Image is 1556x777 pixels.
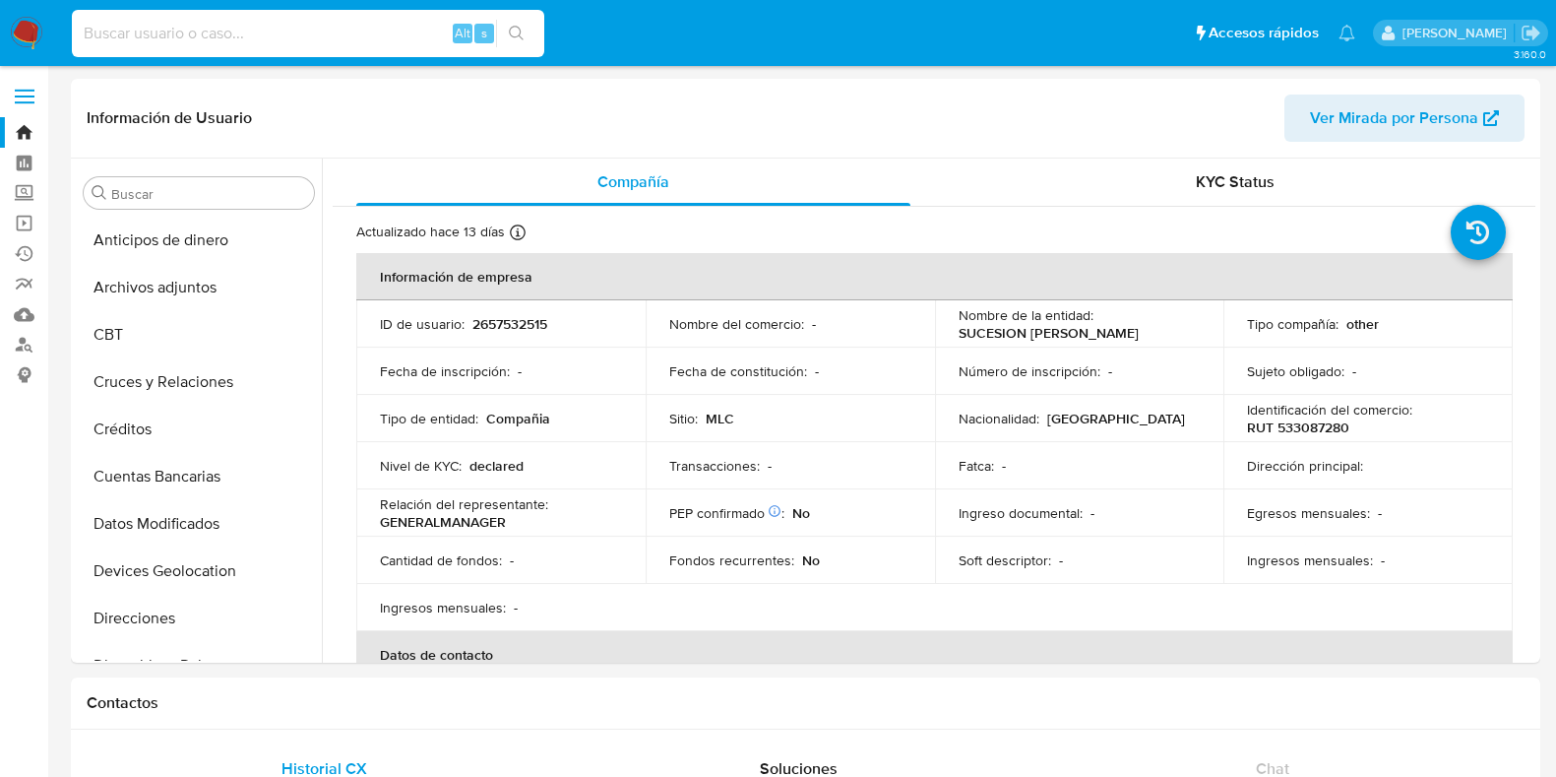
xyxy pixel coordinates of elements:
p: 2657532515 [472,315,547,333]
p: Cantidad de fondos : [380,551,502,569]
p: Nivel de KYC : [380,457,462,475]
a: Salir [1521,23,1541,43]
th: Información de empresa [356,253,1513,300]
button: Ver Mirada por Persona [1284,95,1525,142]
p: Fecha de inscripción : [380,362,510,380]
p: Tipo de entidad : [380,410,478,427]
p: - [1378,504,1382,522]
p: - [1352,362,1356,380]
p: - [1090,504,1094,522]
button: CBT [76,311,322,358]
p: Fecha de constitución : [669,362,807,380]
p: Actualizado hace 13 días [356,223,505,241]
span: Alt [455,24,470,42]
button: Datos Modificados [76,500,322,548]
button: Devices Geolocation [76,548,322,595]
p: No [792,504,810,522]
p: Fondos recurrentes : [669,551,794,569]
p: RUT 533087280 [1247,419,1349,436]
p: GENERALMANAGER [380,513,506,531]
span: Accesos rápidos [1209,23,1319,43]
p: Ingresos mensuales : [380,599,506,616]
p: - [1381,551,1385,569]
span: Ver Mirada por Persona [1310,95,1478,142]
p: Soft descriptor : [959,551,1051,569]
button: search-icon [496,20,536,47]
p: - [812,315,816,333]
p: other [1346,315,1379,333]
button: Buscar [92,185,107,201]
button: Archivos adjuntos [76,264,322,311]
p: Identificación del comercio : [1247,401,1412,419]
p: declared [469,457,524,475]
p: - [510,551,514,569]
p: Relación del representante : [380,495,548,513]
p: Transacciones : [669,457,760,475]
p: - [1108,362,1112,380]
p: MLC [706,410,734,427]
p: - [1002,457,1006,475]
span: s [481,24,487,42]
button: Créditos [76,406,322,453]
span: KYC Status [1196,170,1275,193]
p: No [802,551,820,569]
p: Fatca : [959,457,994,475]
h1: Información de Usuario [87,108,252,128]
p: Nacionalidad : [959,410,1039,427]
p: Egresos mensuales : [1247,504,1370,522]
p: PEP confirmado : [669,504,784,522]
p: - [815,362,819,380]
p: - [518,362,522,380]
p: Sujeto obligado : [1247,362,1344,380]
p: ID de usuario : [380,315,465,333]
button: Direcciones [76,595,322,642]
p: Número de inscripción : [959,362,1100,380]
p: Compañia [486,410,550,427]
a: Notificaciones [1338,25,1355,41]
p: paloma.falcondesoto@mercadolibre.cl [1402,24,1514,42]
th: Datos de contacto [356,631,1513,679]
p: - [514,599,518,616]
input: Buscar usuario o caso... [72,21,544,46]
p: Sitio : [669,410,698,427]
p: SUCESION [PERSON_NAME] [959,324,1139,342]
button: Dispositivos Point [76,642,322,689]
p: - [1059,551,1063,569]
p: Tipo compañía : [1247,315,1338,333]
input: Buscar [111,185,306,203]
button: Anticipos de dinero [76,217,322,264]
h1: Contactos [87,693,1525,713]
p: Ingresos mensuales : [1247,551,1373,569]
p: Dirección principal : [1247,457,1363,475]
p: Nombre del comercio : [669,315,804,333]
span: Compañía [597,170,669,193]
p: Nombre de la entidad : [959,306,1093,324]
p: Ingreso documental : [959,504,1083,522]
p: [GEOGRAPHIC_DATA] [1047,410,1185,427]
p: - [768,457,772,475]
button: Cuentas Bancarias [76,453,322,500]
button: Cruces y Relaciones [76,358,322,406]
